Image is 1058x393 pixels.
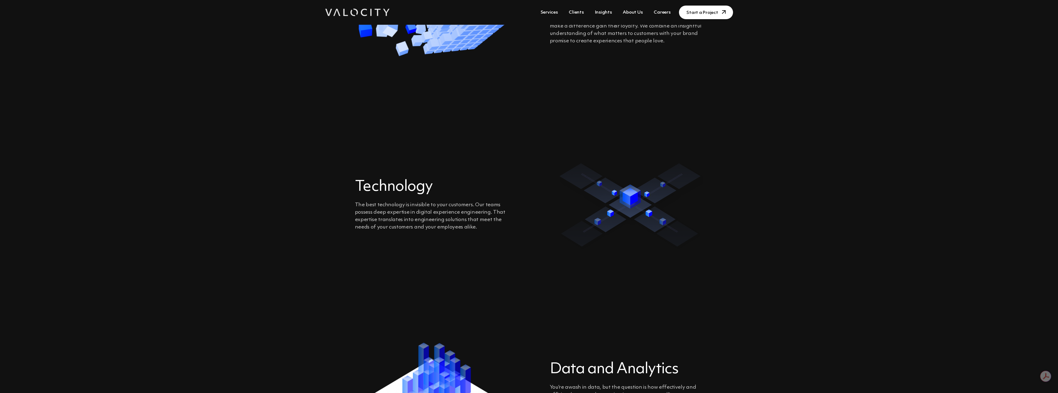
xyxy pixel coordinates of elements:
a: Clients [566,7,586,18]
h3: Data and Analytics [550,360,703,379]
img: Valocity Digital [325,9,390,16]
a: Insights [592,7,614,18]
a: Start a Project [679,6,733,19]
a: Careers [651,7,673,18]
h3: Technology [355,178,508,196]
p: Your customers are continually inundated with digital experiences, yet only a few stand out. Only... [550,8,703,45]
a: About Us [620,7,645,18]
a: Services [538,7,560,18]
p: The best technology is invisible to your customers. Our teams possess deep expertise in digital e... [355,201,508,231]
